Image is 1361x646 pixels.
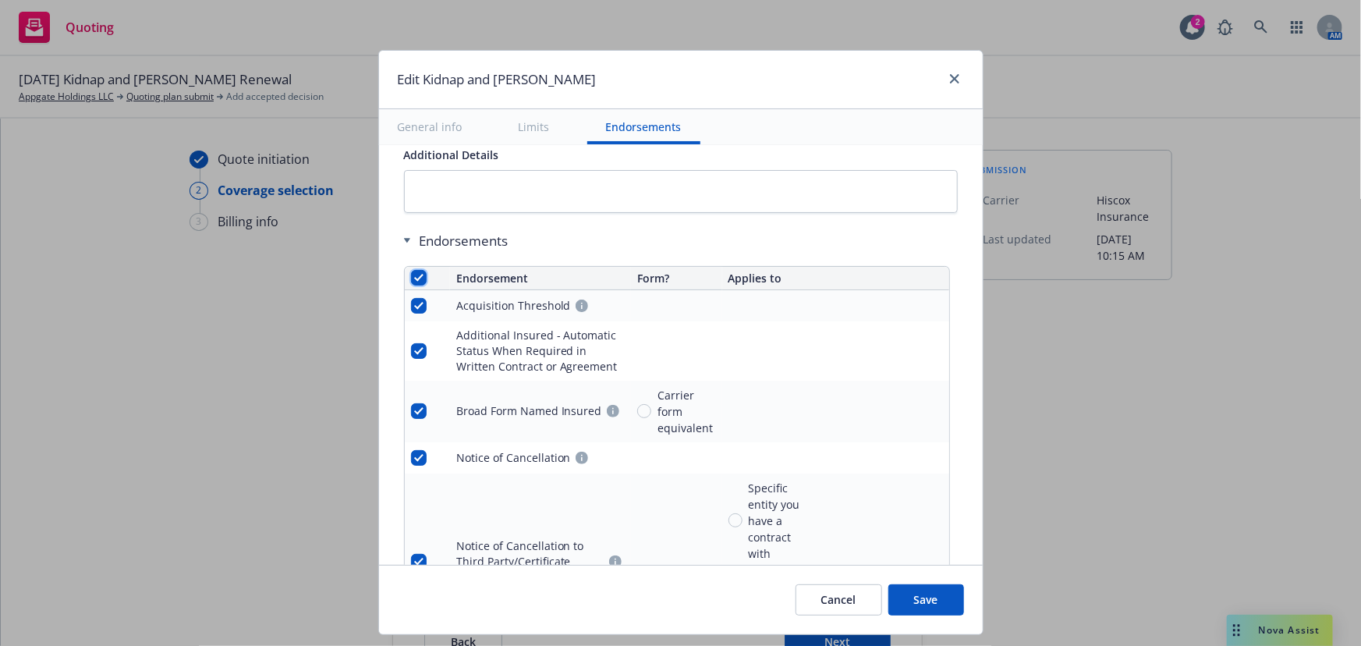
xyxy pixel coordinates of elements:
[456,403,602,419] div: Broad Form Named Insured
[637,404,651,418] input: Carrier form equivalent
[796,584,882,616] button: Cancel
[404,232,950,250] div: Endorsements
[456,538,605,585] div: Notice of Cancellation to Third Party/Certificate Holder
[379,109,481,144] button: General info
[500,109,569,144] button: Limits
[749,562,807,644] span: Blanket - Where required by written contract
[749,480,807,562] span: Specific entity you have a contract with
[450,267,632,290] th: Endorsement
[572,296,591,315] a: circleInformation
[728,513,743,527] input: Specific entity you have a contract with
[606,552,625,571] a: circleInformation
[604,402,622,421] a: circleInformation
[722,267,949,290] th: Applies to
[587,109,700,144] button: Endorsements
[657,387,715,436] span: Carrier form equivalent
[456,328,626,374] div: Additional Insured - Automatic Status When Required in Written Contract or Agreement
[456,450,571,466] div: Notice of Cancellation
[398,69,597,90] h1: Edit Kidnap and [PERSON_NAME]
[631,267,721,290] th: Form?
[404,147,499,162] span: Additional Details
[572,449,591,467] a: circleInformation
[888,584,964,616] button: Save
[456,298,571,314] div: Acquisition Threshold
[945,69,964,88] a: close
